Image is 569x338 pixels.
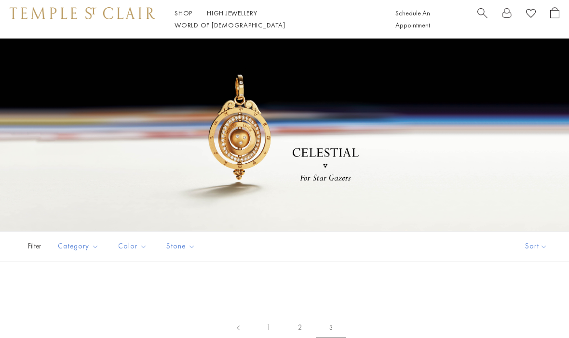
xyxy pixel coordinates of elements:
[207,9,257,17] a: High JewelleryHigh Jewellery
[10,7,155,19] img: Temple St. Clair
[162,240,203,252] span: Stone
[175,7,374,31] nav: Main navigation
[53,240,106,252] span: Category
[550,7,559,31] a: Open Shopping Bag
[521,293,559,328] iframe: Gorgias live chat messenger
[526,7,536,22] a: View Wishlist
[175,21,285,29] a: World of [DEMOGRAPHIC_DATA]World of [DEMOGRAPHIC_DATA]
[113,240,154,252] span: Color
[395,9,430,29] a: Schedule An Appointment
[111,235,154,257] button: Color
[51,235,106,257] button: Category
[477,7,488,31] a: Search
[503,232,569,261] button: Show sort by
[159,235,203,257] button: Stone
[175,9,192,17] a: ShopShop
